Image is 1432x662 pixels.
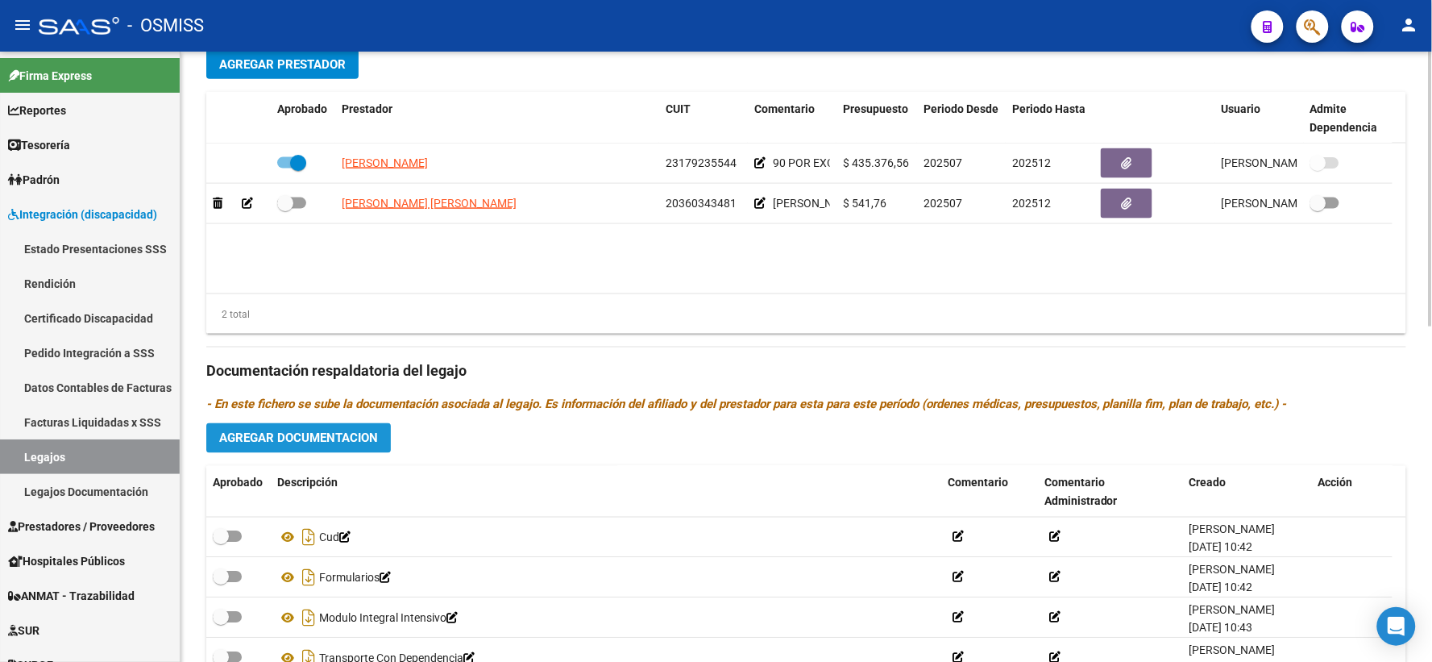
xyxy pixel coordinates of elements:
[1189,581,1253,594] span: [DATE] 10:42
[917,92,1006,145] datatable-header-cell: Periodo Desde
[1318,477,1353,489] span: Acción
[754,102,815,115] span: Comentario
[271,466,941,519] datatable-header-cell: Descripción
[277,102,327,115] span: Aprobado
[666,197,737,210] span: 20360343481
[206,49,359,79] button: Agregar Prestador
[8,67,92,85] span: Firma Express
[206,423,391,453] button: Agregar Documentacion
[277,565,935,591] div: Formularios
[666,156,737,169] span: 23179235544
[1012,197,1051,210] span: 202512
[8,206,157,223] span: Integración (discapacidad)
[843,156,909,169] span: $ 435.376,56
[277,477,338,489] span: Descripción
[298,525,319,551] i: Descargar documento
[748,92,836,145] datatable-header-cell: Comentario
[8,171,60,189] span: Padrón
[127,8,204,44] span: - OSMISS
[924,197,962,210] span: 202507
[213,477,263,489] span: Aprobado
[1189,644,1276,657] span: [PERSON_NAME]
[8,136,70,154] span: Tesorería
[206,398,1287,412] i: - En este fichero se sube la documentación asociada al legajo. Es información del afiliado y del ...
[1038,466,1183,519] datatable-header-cell: Comentario Administrador
[342,102,392,115] span: Prestador
[1222,197,1348,210] span: [PERSON_NAME] [DATE]
[8,552,125,570] span: Hospitales Públicos
[219,57,346,72] span: Agregar Prestador
[836,92,917,145] datatable-header-cell: Presupuesto
[1189,541,1253,554] span: [DATE] 10:42
[1012,102,1085,115] span: Periodo Hasta
[843,197,886,210] span: $ 541,76
[666,102,691,115] span: CUIT
[773,156,1133,169] span: 90 POR EXCEPCION NO HAY OTR PRESTADOR EN [PERSON_NAME] EMI
[1189,523,1276,536] span: [PERSON_NAME]
[335,92,659,145] datatable-header-cell: Prestador
[1006,92,1094,145] datatable-header-cell: Periodo Hasta
[1310,102,1378,134] span: Admite Dependencia
[1044,477,1118,508] span: Comentario Administrador
[924,156,962,169] span: 202507
[8,587,135,605] span: ANMAT - Trazabilidad
[206,466,271,519] datatable-header-cell: Aprobado
[8,102,66,119] span: Reportes
[1189,477,1227,489] span: Creado
[271,92,335,145] datatable-header-cell: Aprobado
[1215,92,1304,145] datatable-header-cell: Usuario
[1012,156,1051,169] span: 202512
[342,197,517,210] span: [PERSON_NAME] [PERSON_NAME]
[277,606,935,631] div: Modulo Integral Intensivo
[1189,564,1276,577] span: [PERSON_NAME]
[298,606,319,631] i: Descargar documento
[773,197,881,210] span: [PERSON_NAME] EMI
[206,360,1406,383] h3: Documentación respaldatoria del legajo
[219,431,378,446] span: Agregar Documentacion
[13,15,32,35] mat-icon: menu
[342,156,428,169] span: [PERSON_NAME]
[8,622,39,639] span: SUR
[1304,92,1393,145] datatable-header-cell: Admite Dependencia
[1312,466,1393,519] datatable-header-cell: Acción
[843,102,908,115] span: Presupuesto
[1183,466,1312,519] datatable-header-cell: Creado
[1222,156,1348,169] span: [PERSON_NAME] [DATE]
[924,102,998,115] span: Periodo Desde
[8,518,155,535] span: Prestadores / Proveedores
[298,565,319,591] i: Descargar documento
[1400,15,1419,35] mat-icon: person
[659,92,748,145] datatable-header-cell: CUIT
[1377,607,1416,646] div: Open Intercom Messenger
[948,477,1008,489] span: Comentario
[1189,604,1276,617] span: [PERSON_NAME]
[206,306,250,323] div: 2 total
[1222,102,1261,115] span: Usuario
[1189,622,1253,635] span: [DATE] 10:43
[277,525,935,551] div: Cud
[941,466,1038,519] datatable-header-cell: Comentario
